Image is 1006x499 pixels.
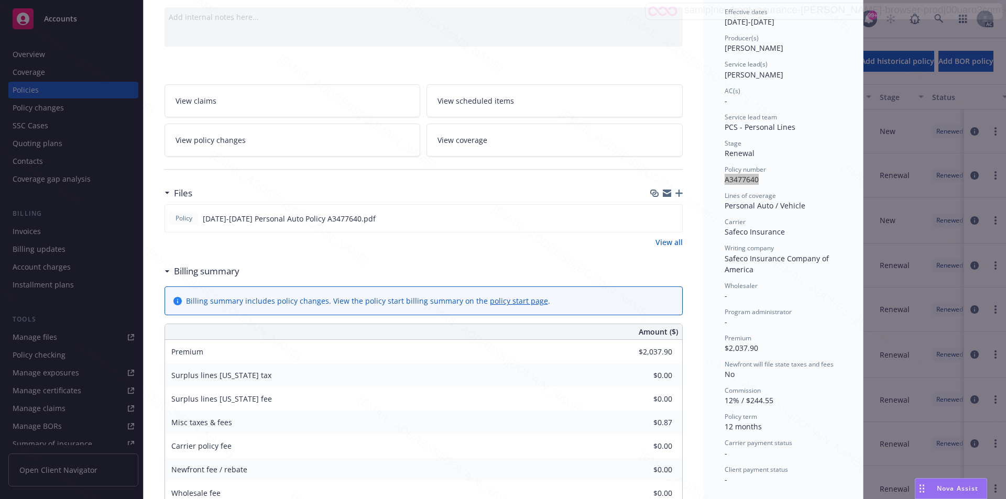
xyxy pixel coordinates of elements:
[725,474,727,484] span: -
[915,478,987,499] button: Nova Assist
[725,60,768,69] span: Service lead(s)
[725,96,727,106] span: -
[725,243,774,252] span: Writing company
[725,386,761,395] span: Commission
[725,307,792,316] span: Program administrator
[438,135,487,146] span: View coverage
[725,139,741,148] span: Stage
[725,281,758,290] span: Wholesaler
[725,217,746,226] span: Carrier
[490,296,548,306] a: policy start page
[171,488,221,498] span: Wholesale fee
[725,253,831,274] span: Safeco Insurance Company of America
[639,326,678,337] span: Amount ($)
[725,448,727,458] span: -
[725,317,727,327] span: -
[725,34,759,42] span: Producer(s)
[725,200,842,211] div: Personal Auto / Vehicle
[203,213,376,224] span: [DATE]-[DATE] Personal Auto Policy A3477640.pdf
[171,464,247,474] span: Newfront fee / rebate
[725,291,727,301] span: -
[427,84,683,117] a: View scheduled items
[173,214,194,223] span: Policy
[610,368,679,383] input: 0.00
[171,394,272,404] span: Surplus lines [US_STATE] fee
[171,441,232,451] span: Carrier policy fee
[725,43,783,53] span: [PERSON_NAME]
[725,148,754,158] span: Renewal
[610,344,679,360] input: 0.00
[165,84,421,117] a: View claims
[176,135,246,146] span: View policy changes
[176,95,216,106] span: View claims
[725,412,757,421] span: Policy term
[725,465,788,474] span: Client payment status
[171,370,271,380] span: Surplus lines [US_STATE] tax
[725,438,792,447] span: Carrier payment status
[186,295,550,306] div: Billing summary includes policy changes. View the policy start billing summary on the .
[725,7,842,27] div: [DATE] - [DATE]
[725,191,776,200] span: Lines of coverage
[652,213,660,224] button: download file
[438,95,514,106] span: View scheduled items
[174,264,239,278] h3: Billing summary
[610,391,679,407] input: 0.00
[725,86,740,95] span: AC(s)
[725,122,795,132] span: PCS - Personal Lines
[655,237,683,248] a: View all
[725,70,783,80] span: [PERSON_NAME]
[725,227,785,237] span: Safeco Insurance
[174,186,192,200] h3: Files
[165,264,239,278] div: Billing summary
[725,360,834,369] span: Newfront will file state taxes and fees
[165,124,421,157] a: View policy changes
[610,438,679,454] input: 0.00
[669,213,678,224] button: preview file
[427,124,683,157] a: View coverage
[725,369,735,379] span: No
[725,113,777,121] span: Service lead team
[171,417,232,427] span: Misc taxes & fees
[725,7,768,16] span: Effective dates
[725,165,766,174] span: Policy number
[165,186,192,200] div: Files
[725,343,758,353] span: $2,037.90
[725,174,759,184] span: A3477640
[725,422,762,431] span: 12 months
[915,479,928,498] div: Drag to move
[171,347,203,357] span: Premium
[937,484,978,493] span: Nova Assist
[610,462,679,478] input: 0.00
[610,415,679,430] input: 0.00
[725,334,751,342] span: Premium
[169,12,679,23] div: Add internal notes here...
[725,395,773,405] span: 12% / $244.55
